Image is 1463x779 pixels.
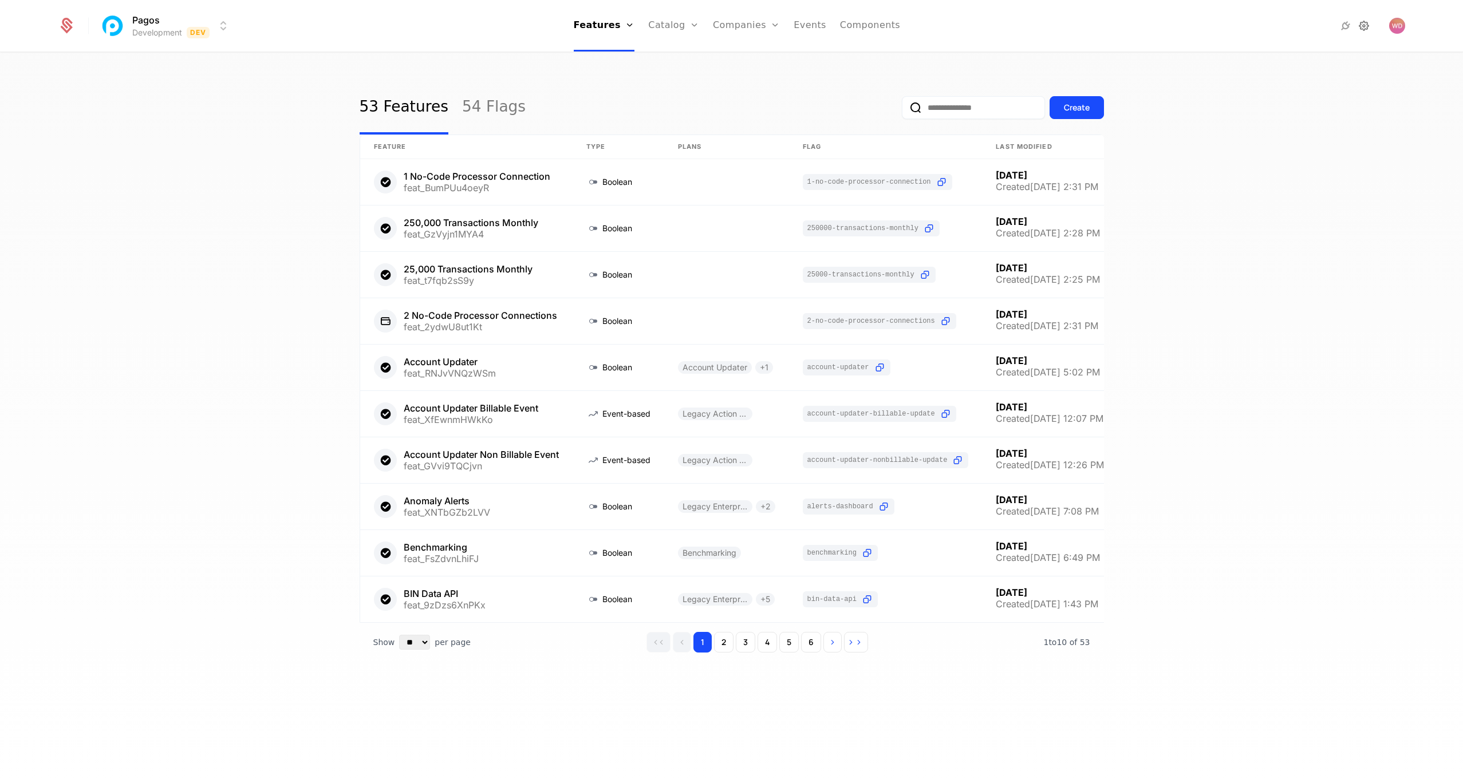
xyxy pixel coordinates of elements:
[1357,19,1371,33] a: Settings
[1043,638,1079,647] span: 1 to 10 of
[664,135,789,159] th: Plans
[132,13,160,27] span: Pagos
[373,636,395,648] span: Show
[1389,18,1405,34] img: William Dix
[462,81,526,135] a: 54 Flags
[1339,19,1352,33] a: Integrations
[736,632,755,653] button: Go to page 3
[673,632,691,653] button: Go to previous page
[132,27,182,38] div: Development
[823,632,842,653] button: Go to next page
[399,635,430,650] select: Select page size
[844,632,868,653] button: Go to last page
[693,632,712,653] button: Go to page 1
[1064,102,1090,113] div: Create
[801,632,821,653] button: Go to page 6
[646,632,868,653] div: Page navigation
[99,12,127,39] img: Pagos
[789,135,983,159] th: Flag
[360,81,448,135] a: 53 Features
[1043,638,1090,647] span: 53
[982,135,1118,159] th: Last Modified
[360,623,1104,662] div: Table pagination
[573,135,664,159] th: Type
[187,27,210,38] span: Dev
[360,135,573,159] th: Feature
[102,13,231,38] button: Select environment
[714,632,734,653] button: Go to page 2
[1050,96,1104,119] button: Create
[779,632,799,653] button: Go to page 5
[1389,18,1405,34] button: Open user button
[646,632,671,653] button: Go to first page
[435,636,471,648] span: per page
[758,632,777,653] button: Go to page 4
